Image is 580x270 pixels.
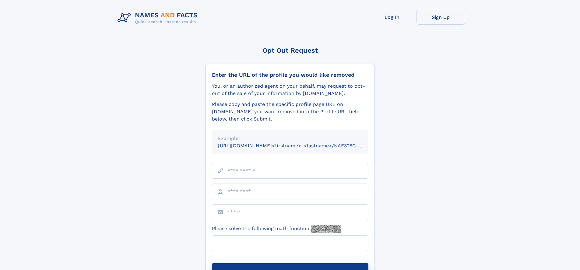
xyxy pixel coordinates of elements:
[212,82,368,97] div: You, or an authorized agent on your behalf, may request to opt-out of the sale of your informatio...
[212,225,341,233] label: Please solve the following math function:
[417,10,465,25] a: Sign Up
[212,101,368,123] div: Please copy and paste the specific profile page URL on [DOMAIN_NAME] you want removed into the Pr...
[212,72,368,78] div: Enter the URL of the profile you would like removed
[218,135,362,142] div: Example:
[218,143,380,149] small: [URL][DOMAIN_NAME]<firstname>_<lastname>/NAF325G-xxxxxxxx
[115,10,203,26] img: Logo Names and Facts
[368,10,417,25] a: Log In
[206,47,375,54] div: Opt Out Request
